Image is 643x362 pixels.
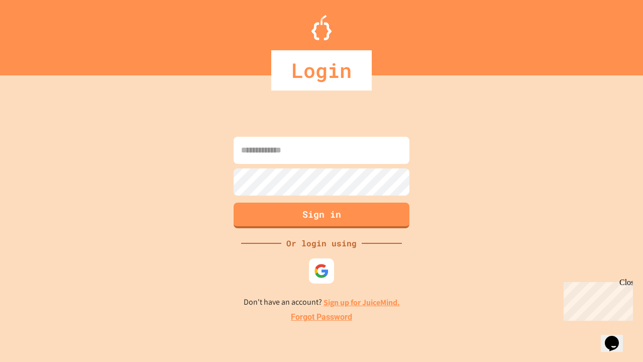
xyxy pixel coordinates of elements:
iframe: chat widget [601,322,633,352]
p: Don't have an account? [244,296,400,309]
a: Forgot Password [291,311,352,323]
iframe: chat widget [560,278,633,321]
div: Login [271,50,372,90]
img: Logo.svg [311,15,332,40]
img: google-icon.svg [314,263,329,279]
button: Sign in [234,203,409,228]
div: Chat with us now!Close [4,4,69,64]
div: Or login using [281,237,362,249]
a: Sign up for JuiceMind. [324,297,400,308]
